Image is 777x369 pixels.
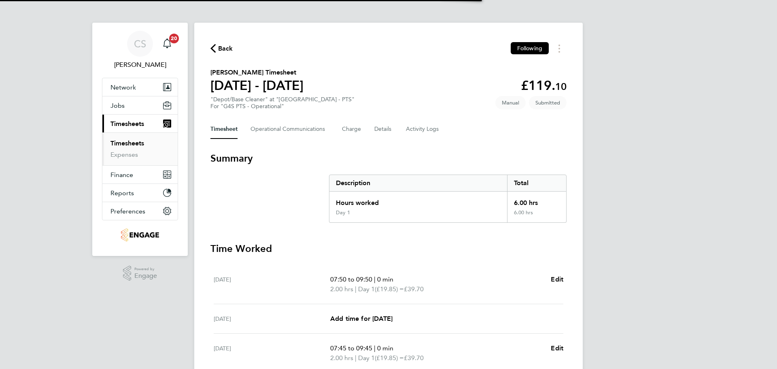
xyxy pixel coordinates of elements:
[102,96,178,114] button: Jobs
[134,38,146,49] span: CS
[134,266,157,273] span: Powered by
[358,284,375,294] span: Day 1
[110,207,145,215] span: Preferences
[355,354,357,362] span: |
[210,119,238,139] button: Timesheet
[330,275,372,283] span: 07:50 to 09:50
[375,285,404,293] span: (£19.85) =
[92,23,188,256] nav: Main navigation
[517,45,542,52] span: Following
[529,96,567,109] span: This timesheet is Submitted.
[102,115,178,132] button: Timesheets
[551,343,563,353] a: Edit
[214,275,330,294] div: [DATE]
[507,192,566,209] div: 6.00 hrs
[102,184,178,202] button: Reports
[102,60,178,70] span: Ciaron Sherry
[551,275,563,284] a: Edit
[102,202,178,220] button: Preferences
[110,102,125,109] span: Jobs
[210,96,355,110] div: "Depot/Base Cleaner" at "[GEOGRAPHIC_DATA] - PTS"
[342,119,361,139] button: Charge
[210,152,567,165] h3: Summary
[552,42,567,55] button: Timesheets Menu
[102,228,178,241] a: Go to home page
[214,314,330,324] div: [DATE]
[355,285,357,293] span: |
[330,285,353,293] span: 2.00 hrs
[329,192,507,209] div: Hours worked
[121,228,159,241] img: g4s7-logo-retina.png
[404,285,424,293] span: £39.70
[102,78,178,96] button: Network
[210,242,567,255] h3: Time Worked
[555,81,567,92] span: 10
[375,354,404,362] span: (£19.85) =
[123,266,157,281] a: Powered byEngage
[210,103,355,110] div: For "G4S PTS - Operational"
[551,275,563,283] span: Edit
[495,96,526,109] span: This timesheet was manually created.
[210,68,304,77] h2: [PERSON_NAME] Timesheet
[404,354,424,362] span: £39.70
[521,78,567,93] app-decimal: £119.
[169,34,179,43] span: 20
[511,42,549,54] button: Following
[110,189,134,197] span: Reports
[110,151,138,158] a: Expenses
[159,31,175,57] a: 20
[377,275,393,283] span: 0 min
[551,344,563,352] span: Edit
[210,77,304,94] h1: [DATE] - [DATE]
[329,175,507,191] div: Description
[330,315,393,322] span: Add time for [DATE]
[218,44,233,53] span: Back
[358,353,375,363] span: Day 1
[329,175,567,223] div: Summary
[102,31,178,70] a: CS[PERSON_NAME]
[336,209,350,216] div: Day 1
[507,175,566,191] div: Total
[374,119,393,139] button: Details
[110,171,133,179] span: Finance
[507,209,566,222] div: 6.00 hrs
[251,119,329,139] button: Operational Communications
[102,132,178,165] div: Timesheets
[110,120,144,128] span: Timesheets
[214,343,330,363] div: [DATE]
[330,344,372,352] span: 07:45 to 09:45
[210,43,233,53] button: Back
[330,354,353,362] span: 2.00 hrs
[330,314,393,324] a: Add time for [DATE]
[110,139,144,147] a: Timesheets
[110,83,136,91] span: Network
[102,166,178,183] button: Finance
[134,273,157,279] span: Engage
[406,119,440,139] button: Activity Logs
[374,344,376,352] span: |
[374,275,376,283] span: |
[377,344,393,352] span: 0 min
